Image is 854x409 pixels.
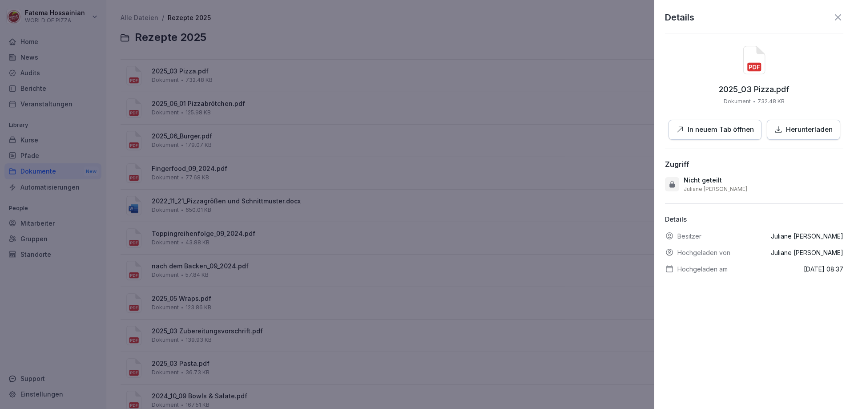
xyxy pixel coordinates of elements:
[688,125,754,135] p: In neuem Tab öffnen
[677,264,728,274] p: Hochgeladen am
[719,85,790,94] p: 2025_03 Pizza.pdf
[724,97,751,105] p: Dokument
[771,231,843,241] p: Juliane [PERSON_NAME]
[804,264,843,274] p: [DATE] 08:37
[786,125,833,135] p: Herunterladen
[767,120,840,140] button: Herunterladen
[677,231,701,241] p: Besitzer
[665,215,843,225] p: Details
[677,248,730,257] p: Hochgeladen von
[684,186,747,193] p: Juliane [PERSON_NAME]
[684,176,722,185] p: Nicht geteilt
[771,248,843,257] p: Juliane [PERSON_NAME]
[669,120,761,140] button: In neuem Tab öffnen
[665,160,689,169] div: Zugriff
[665,11,694,24] p: Details
[757,97,785,105] p: 732.48 KB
